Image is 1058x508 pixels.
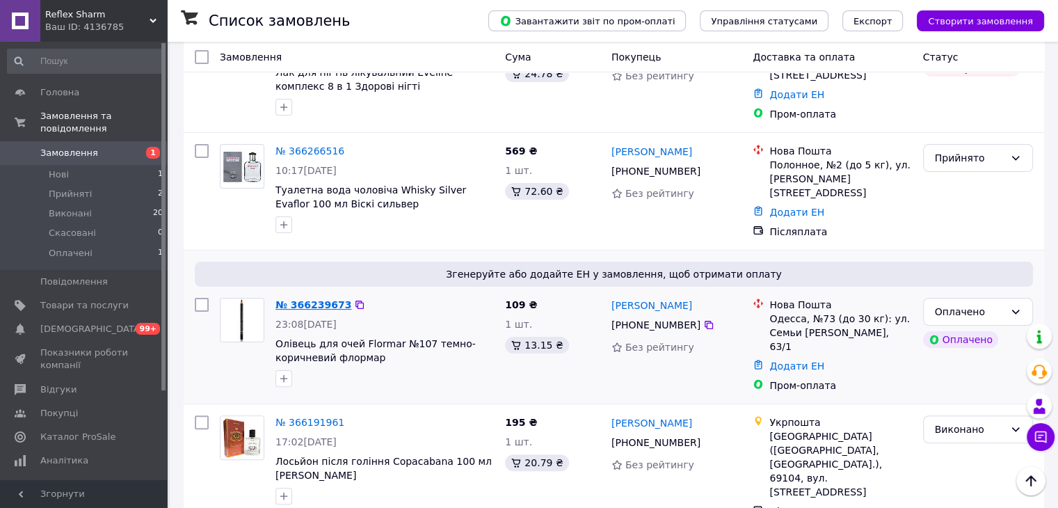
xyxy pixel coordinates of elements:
a: Фото товару [220,415,264,460]
button: Управління статусами [700,10,828,31]
span: Завантажити звіт по пром-оплаті [499,15,675,27]
span: 2 [158,188,163,200]
a: № 366266516 [275,145,344,157]
span: 569 ₴ [505,145,537,157]
input: Пошук [7,49,164,74]
img: Фото товару [221,149,264,184]
span: Замовлення та повідомлення [40,110,167,135]
span: Оплачені [49,247,93,260]
a: Туалетна вода чоловіча Whisky Silver Evaflor 100 мл Віскі сильвер [275,184,466,209]
div: Полонное, №2 (до 5 кг), ул. [PERSON_NAME][STREET_ADDRESS] [769,158,911,200]
span: Нові [49,168,69,181]
span: 1 шт. [505,319,532,330]
button: Експорт [842,10,904,31]
div: Оплачено [935,304,1004,319]
div: Одесса, №73 (до 30 кг): ул. Семьи [PERSON_NAME], 63/1 [769,312,911,354]
a: Додати ЕН [769,89,824,100]
span: Експорт [853,16,892,26]
div: Виконано [935,422,1004,437]
a: Додати ЕН [769,207,824,218]
span: Статус [923,51,959,63]
div: Нова Пошта [769,298,911,312]
span: Створити замовлення [928,16,1033,26]
div: 20.79 ₴ [505,454,568,471]
span: Без рейтингу [625,188,694,199]
span: Показники роботи компанії [40,347,129,372]
span: 0 [158,227,163,239]
div: Ваш ID: 4136785 [45,21,167,33]
span: 195 ₴ [505,417,537,428]
div: Пром-оплата [769,107,911,121]
span: Повідомлення [40,276,108,288]
div: [PHONE_NUMBER] [609,433,703,452]
span: Згенеруйте або додайте ЕН у замовлення, щоб отримати оплату [200,267,1027,281]
span: Виконані [49,207,92,220]
span: Головна [40,86,79,99]
span: Аналітика [40,454,88,467]
span: 99+ [136,323,160,335]
span: Без рейтингу [625,342,694,353]
button: Завантажити звіт по пром-оплаті [488,10,686,31]
h1: Список замовлень [209,13,350,29]
a: [PERSON_NAME] [611,416,692,430]
div: 13.15 ₴ [505,337,568,354]
a: [PERSON_NAME] [611,145,692,159]
span: Скасовані [49,227,96,239]
span: Каталог ProSale [40,431,115,443]
span: 17:02[DATE] [275,436,337,447]
span: 1 шт. [505,165,532,176]
a: Додати ЕН [769,360,824,372]
span: 109 ₴ [505,299,537,310]
span: [DEMOGRAPHIC_DATA] [40,323,143,335]
span: 10:17[DATE] [275,165,337,176]
span: Прийняті [49,188,92,200]
a: Створити замовлення [903,15,1044,26]
img: Фото товару [230,299,253,342]
span: Управління сайтом [40,478,129,503]
span: Reflex Sharm [45,8,150,21]
span: 23:08[DATE] [275,319,337,330]
a: № 366239673 [275,299,351,310]
span: 1 шт. [505,436,532,447]
span: Покупці [40,407,78,420]
span: 1 [158,168,163,181]
a: Фото товару [220,298,264,342]
span: Управління статусами [711,16,817,26]
div: Нова Пошта [769,144,911,158]
img: Фото товару [221,416,264,459]
a: Фото товару [220,144,264,189]
span: Замовлення [40,147,98,159]
span: Відгуки [40,383,77,396]
div: Прийнято [935,150,1004,166]
button: Наверх [1016,466,1045,495]
a: Олівець для очей Flormar №107 темно-коричневий флормар [275,338,476,363]
a: № 366191961 [275,417,344,428]
span: Без рейтингу [625,459,694,470]
a: Лосьйон після гоління Copacabana 100 мл [PERSON_NAME] [275,456,492,481]
button: Чат з покупцем [1027,423,1055,451]
div: Пром-оплата [769,379,911,392]
span: Замовлення [220,51,282,63]
span: 20 [153,207,163,220]
div: [PHONE_NUMBER] [609,161,703,181]
span: 1 [146,147,160,159]
a: Лак для нігтів лікувальний Eveline комплекс 8 в 1 Здорові нігті [PERSON_NAME] [275,67,453,106]
button: Створити замовлення [917,10,1044,31]
span: Товари та послуги [40,299,129,312]
div: Оплачено [923,331,998,348]
div: Укрпошта [769,415,911,429]
a: [PERSON_NAME] [611,299,692,312]
div: [GEOGRAPHIC_DATA] ([GEOGRAPHIC_DATA], [GEOGRAPHIC_DATA].), 69104, вул. [STREET_ADDRESS] [769,429,911,499]
div: [PHONE_NUMBER] [609,315,703,335]
div: Післяплата [769,225,911,239]
div: 72.60 ₴ [505,183,568,200]
span: 1 [158,247,163,260]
